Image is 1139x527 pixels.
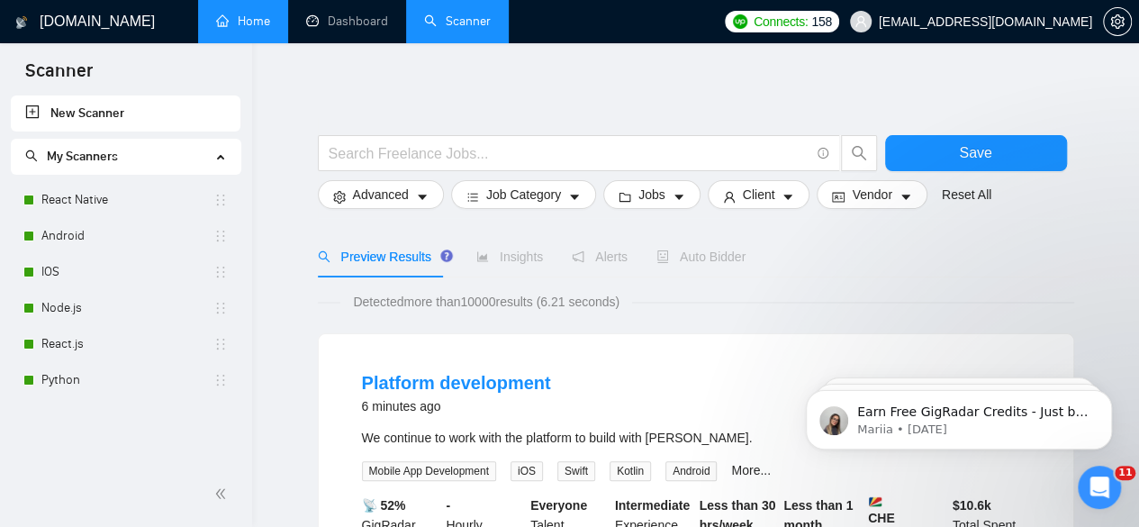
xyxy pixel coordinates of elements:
[959,141,991,164] span: Save
[213,301,228,315] span: holder
[572,250,628,264] span: Alerts
[557,461,595,481] span: Swift
[733,14,747,29] img: upwork-logo.png
[11,218,240,254] li: Android
[1078,466,1121,509] iframe: Intercom live chat
[1115,466,1135,480] span: 11
[306,14,388,29] a: dashboardDashboard
[329,142,809,165] input: Search Freelance Jobs...
[1103,14,1132,29] a: setting
[603,180,701,209] button: folderJobscaret-down
[942,185,991,204] a: Reset All
[25,95,226,132] a: New Scanner
[511,461,543,481] span: iOS
[362,373,551,393] a: Platform development
[15,8,28,37] img: logo
[610,461,651,481] span: Kotlin
[568,190,581,204] span: caret-down
[25,150,38,162] span: search
[214,485,232,503] span: double-left
[362,461,496,481] span: Mobile App Development
[362,395,551,417] div: 6 minutes ago
[11,290,240,326] li: Node.js
[723,190,736,204] span: user
[656,250,669,263] span: robot
[619,190,631,204] span: folder
[779,352,1139,478] iframe: Intercom notifications message
[832,190,845,204] span: idcard
[731,463,771,477] a: More...
[41,182,213,218] a: React Native
[842,145,876,161] span: search
[318,250,330,263] span: search
[318,250,447,264] span: Preview Results
[213,373,228,387] span: holder
[424,14,491,29] a: searchScanner
[11,326,240,362] li: React.js
[213,337,228,351] span: holder
[41,218,213,254] a: Android
[41,254,213,290] a: IOS
[708,180,810,209] button: userClientcaret-down
[486,185,561,204] span: Job Category
[466,190,479,204] span: bars
[25,149,118,164] span: My Scanners
[818,148,829,159] span: info-circle
[318,180,444,209] button: settingAdvancedcaret-down
[656,250,746,264] span: Auto Bidder
[11,58,107,95] span: Scanner
[530,498,587,513] b: Everyone
[41,290,213,326] a: Node.js
[438,248,455,264] div: Tooltip anchor
[340,292,632,312] span: Detected more than 10000 results (6.21 seconds)
[868,495,945,525] b: CHE
[811,12,831,32] span: 158
[782,190,794,204] span: caret-down
[41,362,213,398] a: Python
[416,190,429,204] span: caret-down
[333,190,346,204] span: setting
[743,185,775,204] span: Client
[953,498,991,513] b: $ 10.6k
[638,185,665,204] span: Jobs
[476,250,489,263] span: area-chart
[213,229,228,243] span: holder
[11,254,240,290] li: IOS
[446,498,450,513] b: -
[754,12,808,32] span: Connects:
[572,250,584,263] span: notification
[216,14,270,29] a: homeHome
[1104,14,1131,29] span: setting
[854,15,867,28] span: user
[665,461,717,481] span: Android
[41,326,213,362] a: React.js
[885,135,1067,171] button: Save
[213,193,228,207] span: holder
[1103,7,1132,36] button: setting
[899,190,912,204] span: caret-down
[476,250,543,264] span: Insights
[451,180,596,209] button: barsJob Categorycaret-down
[817,180,927,209] button: idcardVendorcaret-down
[47,149,118,164] span: My Scanners
[213,265,228,279] span: holder
[852,185,891,204] span: Vendor
[362,428,1030,448] div: We continue to work with the platform to build with Paramjeet.
[841,135,877,171] button: search
[673,190,685,204] span: caret-down
[353,185,409,204] span: Advanced
[615,498,690,513] b: Intermediate
[869,495,881,508] img: 🇸🇨
[11,95,240,132] li: New Scanner
[11,182,240,218] li: React Native
[362,498,406,513] b: 📡 52%
[11,362,240,398] li: Python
